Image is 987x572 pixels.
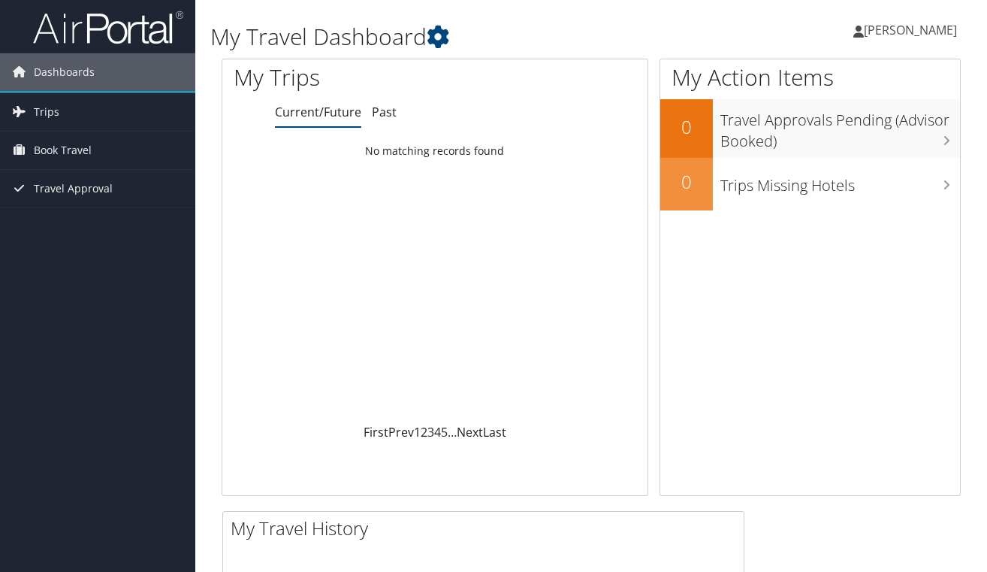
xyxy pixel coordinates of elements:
a: Next [457,424,483,440]
a: 2 [421,424,427,440]
a: First [364,424,388,440]
a: 4 [434,424,441,440]
span: … [448,424,457,440]
h2: 0 [660,169,713,195]
a: Prev [388,424,414,440]
a: Past [372,104,397,120]
span: [PERSON_NAME] [864,22,957,38]
h3: Trips Missing Hotels [720,168,960,196]
span: Dashboards [34,53,95,91]
a: 0Travel Approvals Pending (Advisor Booked) [660,99,960,157]
img: airportal-logo.png [33,10,183,45]
a: 3 [427,424,434,440]
a: 0Trips Missing Hotels [660,158,960,210]
span: Trips [34,93,59,131]
a: 5 [441,424,448,440]
h1: My Trips [234,62,459,93]
span: Travel Approval [34,170,113,207]
a: [PERSON_NAME] [853,8,972,53]
h2: My Travel History [231,516,744,541]
h1: My Action Items [660,62,960,93]
a: Current/Future [275,104,361,120]
span: Book Travel [34,132,92,169]
a: Last [483,424,506,440]
h2: 0 [660,114,713,140]
h1: My Travel Dashboard [210,21,718,53]
h3: Travel Approvals Pending (Advisor Booked) [720,102,960,152]
td: No matching records found [222,138,647,165]
a: 1 [414,424,421,440]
